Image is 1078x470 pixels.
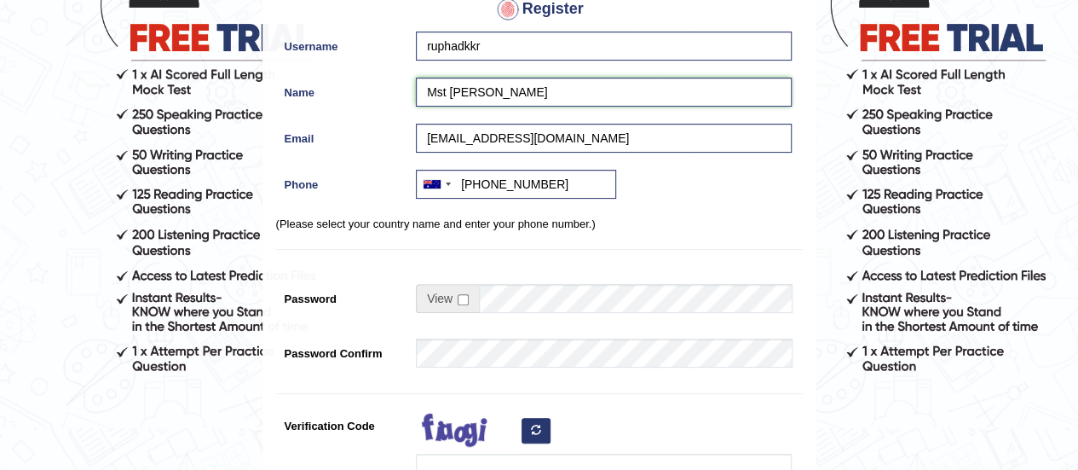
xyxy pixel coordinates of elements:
[276,411,408,434] label: Verification Code
[276,124,408,147] label: Email
[276,170,408,193] label: Phone
[458,294,469,305] input: Show/Hide Password
[276,284,408,307] label: Password
[416,170,616,199] input: +61 412 345 678
[276,32,408,55] label: Username
[276,78,408,101] label: Name
[276,339,408,362] label: Password Confirm
[276,216,803,232] p: (Please select your country name and enter your phone number.)
[417,171,456,198] div: Australia: +61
